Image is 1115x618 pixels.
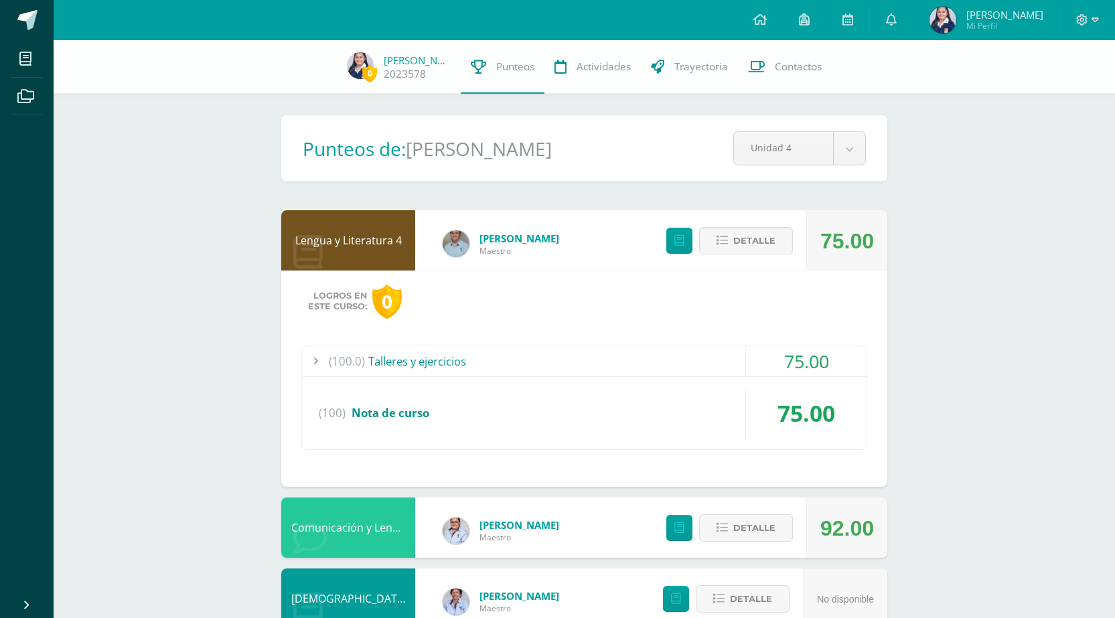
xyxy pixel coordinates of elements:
[751,132,816,163] span: Unidad 4
[281,210,415,271] div: Lengua y Literatura 4
[479,232,559,245] span: [PERSON_NAME]
[372,285,402,319] div: 0
[733,228,775,253] span: Detalle
[347,52,374,79] img: 4dc7e5a1b5d2806466f8593d4becd2a2.png
[479,245,559,256] span: Maestro
[308,291,367,312] span: Logros en este curso:
[966,8,1043,21] span: [PERSON_NAME]
[734,132,865,165] a: Unidad 4
[479,589,559,603] span: [PERSON_NAME]
[329,346,365,376] span: (100.0)
[746,388,867,439] div: 75.00
[577,60,631,74] span: Actividades
[544,40,641,94] a: Actividades
[443,518,469,544] img: 2ae3b50cfd2585439a92959790b77830.png
[384,54,451,67] a: [PERSON_NAME]
[302,346,867,376] div: Talleres y ejercicios
[443,589,469,615] img: e596f989ff77b806b21d74f54c230562.png
[496,60,534,74] span: Punteos
[696,585,790,613] button: Detalle
[352,405,429,420] span: Nota de curso
[746,346,867,376] div: 75.00
[384,67,426,81] a: 2023578
[641,40,738,94] a: Trayectoria
[362,65,377,82] span: 0
[406,136,552,161] h1: [PERSON_NAME]
[966,20,1043,31] span: Mi Perfil
[479,518,559,532] span: [PERSON_NAME]
[699,227,793,254] button: Detalle
[281,497,415,558] div: Comunicación y Lenguaje L3 (Inglés Técnico) 4
[674,60,728,74] span: Trayectoria
[820,211,874,271] div: 75.00
[775,60,822,74] span: Contactos
[730,587,772,611] span: Detalle
[930,7,956,33] img: 4dc7e5a1b5d2806466f8593d4becd2a2.png
[303,136,406,161] h1: Punteos de:
[479,603,559,614] span: Maestro
[733,516,775,540] span: Detalle
[479,532,559,543] span: Maestro
[820,498,874,558] div: 92.00
[817,594,874,605] span: No disponible
[443,230,469,257] img: 5b95fb31ce165f59b8e7309a55f651c9.png
[699,514,793,542] button: Detalle
[461,40,544,94] a: Punteos
[319,388,346,439] span: (100)
[738,40,832,94] a: Contactos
